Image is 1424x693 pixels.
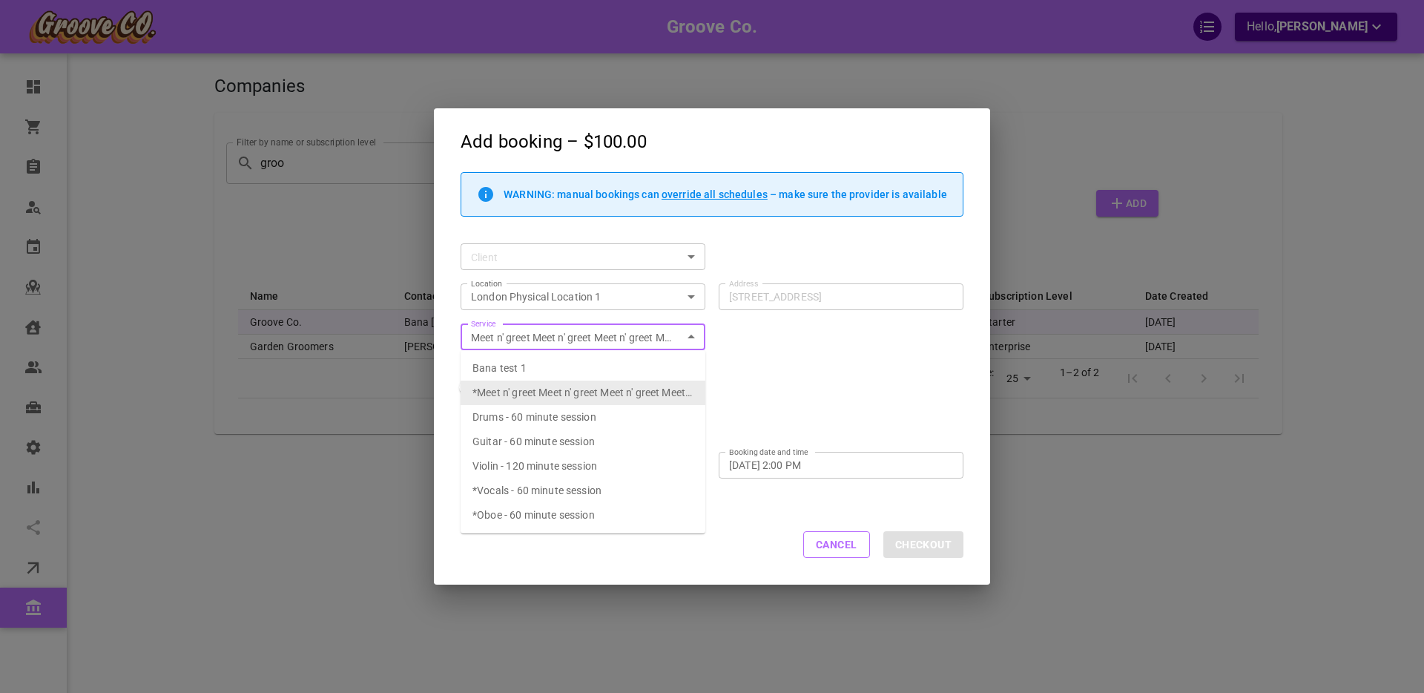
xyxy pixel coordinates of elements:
[472,485,601,496] span: *Vocals - 60 minute session
[471,318,496,329] label: Service
[472,459,597,474] div: Violin - 120 minute session
[472,387,692,430] span: *Meet n' greet Meet n' greet Meet n' greet Meet n' greet Meet n' greet Meet n' greet Meet n' gree...
[803,531,870,558] button: Cancel
[472,434,595,450] div: Guitar - 60 minute session
[472,436,595,447] span: Guitar - 60 minute session
[471,289,671,304] div: London Physical Location 1
[461,352,963,363] p: * This service is not available at the selected location
[472,410,596,425] div: Drums - 60 minute session
[472,385,693,401] div: Meet n' greet Meet n' greet Meet n' greet Meet n' greet Meet n' greet Meet n' greet Meet n' greet...
[472,483,601,499] div: Vocals - 60 minute session
[472,460,597,472] span: Violin - 120 minute session
[504,188,947,200] p: WARNING: manual bookings can – make sure the provider is available
[471,291,601,303] span: London Physical Location 1
[465,248,657,266] input: Type to search
[472,411,596,423] span: Drums - 60 minute session
[662,188,768,200] span: override all schedules
[434,108,990,172] h2: Add booking – $100.00
[472,509,595,521] span: *Oboe - 60 minute session
[729,458,947,473] input: Choose date, selected date is Sep 5, 2025
[472,362,527,374] span: Bana test 1
[681,246,702,267] button: Open
[472,361,527,376] div: Bana test 1
[472,508,595,523] div: Oboe - 60 minute session
[729,278,758,289] label: Address
[681,326,702,347] button: Close
[729,447,808,458] label: Booking date and time
[471,278,502,289] label: Location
